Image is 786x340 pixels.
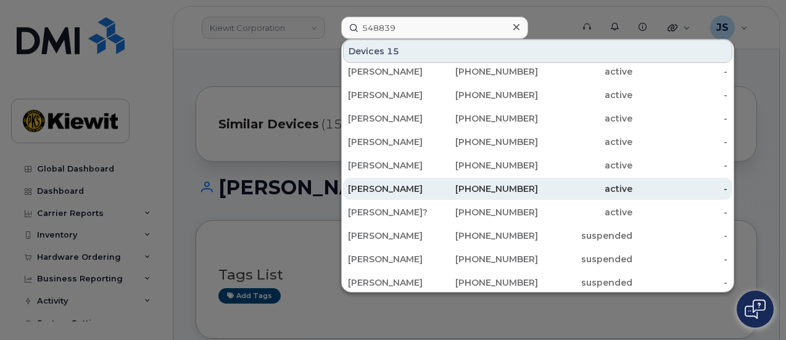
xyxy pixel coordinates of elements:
div: [PERSON_NAME] [348,136,443,148]
div: active [538,112,633,125]
a: [PERSON_NAME][PHONE_NUMBER]suspended- [343,248,732,270]
div: [PERSON_NAME] [348,65,443,78]
div: - [632,65,727,78]
div: active [538,183,633,195]
div: - [632,183,727,195]
div: active [538,136,633,148]
div: active [538,89,633,101]
div: [PHONE_NUMBER] [443,183,538,195]
div: suspended [538,253,633,265]
div: - [632,159,727,172]
div: [PHONE_NUMBER] [443,159,538,172]
div: [PERSON_NAME] [348,89,443,101]
div: - [632,89,727,101]
div: - [632,276,727,289]
div: active [538,65,633,78]
div: [PERSON_NAME] [348,230,443,242]
div: - [632,112,727,125]
div: - [632,253,727,265]
div: [PERSON_NAME] [348,253,443,265]
div: - [632,136,727,148]
img: Open chat [745,299,766,319]
a: [PERSON_NAME][PHONE_NUMBER]active- [343,131,732,153]
div: [PERSON_NAME] [348,276,443,289]
div: [PHONE_NUMBER] [443,276,538,289]
a: [PERSON_NAME][PHONE_NUMBER]active- [343,107,732,130]
div: [PERSON_NAME] [348,183,443,195]
div: - [632,230,727,242]
a: [PERSON_NAME][PHONE_NUMBER]active- [343,60,732,83]
a: [PERSON_NAME]?[PHONE_NUMBER]active- [343,201,732,223]
div: [PERSON_NAME]? [348,206,443,218]
a: [PERSON_NAME][PHONE_NUMBER]suspended- [343,225,732,247]
div: active [538,159,633,172]
a: [PERSON_NAME][PHONE_NUMBER]active- [343,154,732,176]
div: - [632,206,727,218]
a: [PERSON_NAME][PHONE_NUMBER]active- [343,84,732,106]
a: [PERSON_NAME][PHONE_NUMBER]active- [343,178,732,200]
div: [PHONE_NUMBER] [443,89,538,101]
div: Devices [343,39,732,63]
div: [PERSON_NAME] [348,112,443,125]
div: suspended [538,276,633,289]
div: [PHONE_NUMBER] [443,253,538,265]
div: [PHONE_NUMBER] [443,65,538,78]
div: suspended [538,230,633,242]
a: [PERSON_NAME][PHONE_NUMBER]suspended- [343,272,732,294]
div: [PERSON_NAME] [348,159,443,172]
div: active [538,206,633,218]
div: [PHONE_NUMBER] [443,136,538,148]
div: [PHONE_NUMBER] [443,230,538,242]
span: 15 [387,45,399,57]
div: [PHONE_NUMBER] [443,206,538,218]
div: [PHONE_NUMBER] [443,112,538,125]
